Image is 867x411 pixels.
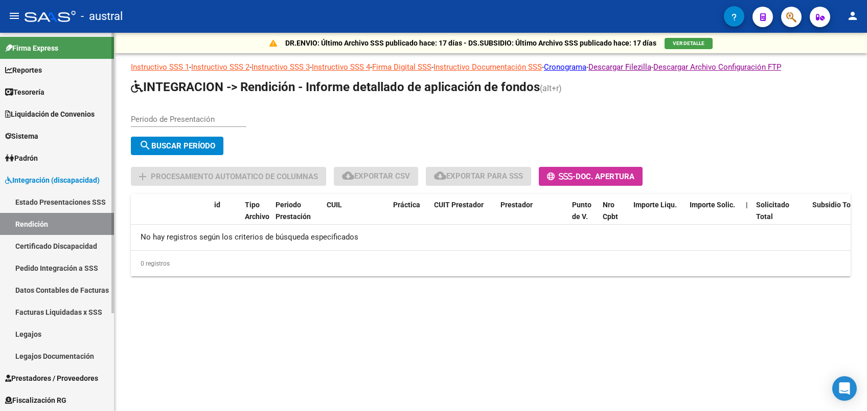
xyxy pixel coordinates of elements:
[544,62,586,72] a: Cronograma
[5,175,100,186] span: Integración (discapacidad)
[271,194,323,239] datatable-header-cell: Periodo Prestación
[323,194,389,239] datatable-header-cell: CUIL
[342,169,354,182] mat-icon: cloud_download
[752,194,808,239] datatable-header-cell: Solicitado Total
[131,80,540,94] span: INTEGRACION -> Rendición - Informe detallado de aplicación de fondos
[572,201,591,221] span: Punto de V.
[588,62,651,72] a: Descargar Filezilla
[136,170,149,183] mat-icon: add
[5,373,98,384] span: Prestadores / Proveedores
[690,201,735,209] span: Importe Solic.
[539,167,643,186] button: -Doc. Apertura
[5,86,44,98] span: Tesorería
[245,201,269,221] span: Tipo Archivo
[665,38,713,49] button: VER DETALLE
[5,131,38,142] span: Sistema
[241,194,271,239] datatable-header-cell: Tipo Archivo
[393,201,420,209] span: Práctica
[576,172,634,181] span: Doc. Apertura
[191,62,249,72] a: Instructivo SSS 2
[327,201,342,209] span: CUIL
[139,139,151,152] mat-icon: search
[131,61,851,73] p: - - - - - - - -
[5,153,38,164] span: Padrón
[8,10,20,22] mat-icon: menu
[131,62,189,72] a: Instructivo SSS 1
[131,167,326,186] button: Procesamiento automatico de columnas
[210,194,241,239] datatable-header-cell: id
[151,172,318,181] span: Procesamiento automatico de columnas
[653,62,781,72] a: Descargar Archivo Configuración FTP
[276,201,311,221] span: Periodo Prestación
[673,40,704,46] span: VER DETALLE
[568,194,599,239] datatable-header-cell: Punto de V.
[599,194,629,239] datatable-header-cell: Nro Cpbt
[633,201,677,209] span: Importe Liqu.
[214,201,220,209] span: id
[285,37,656,49] p: DR.ENVIO: Último Archivo SSS publicado hace: 17 días - DS.SUBSIDIO: Último Archivo SSS publicado ...
[5,64,42,76] span: Reportes
[629,194,686,239] datatable-header-cell: Importe Liqu.
[372,62,431,72] a: Firma Digital SSS
[434,169,446,182] mat-icon: cloud_download
[500,201,533,209] span: Prestador
[342,171,410,181] span: Exportar CSV
[334,167,418,186] button: Exportar CSV
[139,141,215,150] span: Buscar Período
[808,194,864,239] datatable-header-cell: Subsidio Total
[742,194,752,239] datatable-header-cell: |
[756,201,789,221] span: Solicitado Total
[5,42,58,54] span: Firma Express
[746,201,748,209] span: |
[812,201,859,209] span: Subsidio Total
[686,194,742,239] datatable-header-cell: Importe Solic.
[540,83,562,93] span: (alt+r)
[832,376,857,401] div: Open Intercom Messenger
[131,251,851,276] div: 0 registros
[426,167,531,186] button: Exportar para SSS
[603,201,618,221] span: Nro Cpbt
[5,109,95,120] span: Liquidación de Convenios
[430,194,496,239] datatable-header-cell: CUIT Prestador
[312,62,370,72] a: Instructivo SSS 4
[434,171,523,181] span: Exportar para SSS
[81,5,123,28] span: - austral
[131,137,223,155] button: Buscar Período
[434,62,542,72] a: Instructivo Documentación SSS
[5,395,66,406] span: Fiscalización RG
[847,10,859,22] mat-icon: person
[252,62,310,72] a: Instructivo SSS 3
[434,201,484,209] span: CUIT Prestador
[547,172,576,181] span: -
[131,225,851,250] div: No hay registros según los criterios de búsqueda especificados
[389,194,430,239] datatable-header-cell: Práctica
[496,194,568,239] datatable-header-cell: Prestador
